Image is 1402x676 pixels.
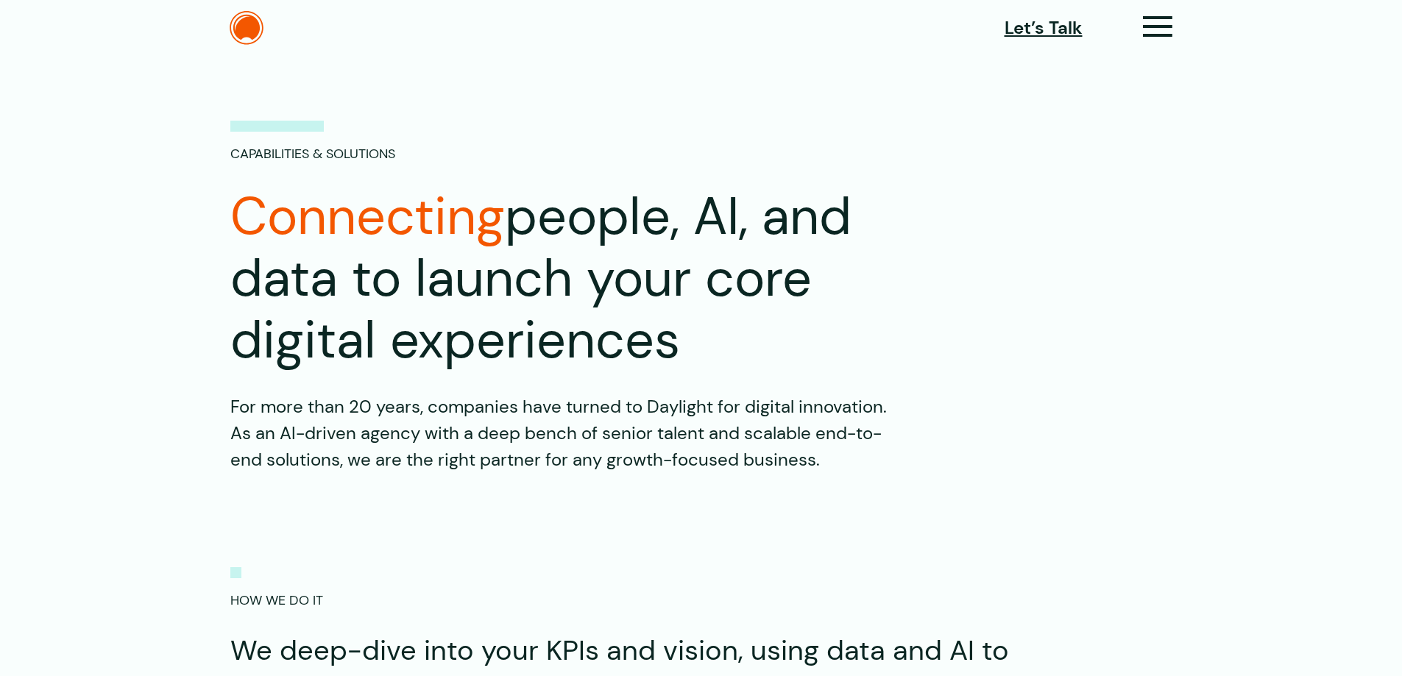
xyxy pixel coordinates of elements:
img: The Daylight Studio Logo [230,11,263,45]
p: Capabilities & Solutions [230,121,395,164]
p: For more than 20 years, companies have turned to Daylight for digital innovation. As an AI-driven... [230,394,893,473]
p: HOW WE DO IT [230,567,323,611]
a: Let’s Talk [1005,15,1083,41]
h1: people, AI, and data to launch your core digital experiences [230,186,966,371]
span: Connecting [230,183,505,250]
